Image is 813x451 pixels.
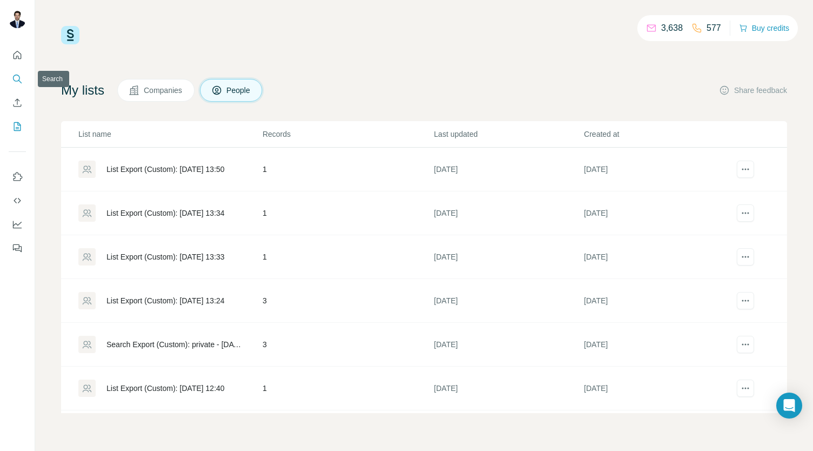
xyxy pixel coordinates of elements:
[263,129,433,140] p: Records
[106,295,224,306] div: List Export (Custom): [DATE] 13:24
[583,191,734,235] td: [DATE]
[106,251,224,262] div: List Export (Custom): [DATE] 13:33
[61,26,79,44] img: Surfe Logo
[9,117,26,136] button: My lists
[737,380,754,397] button: actions
[61,82,104,99] h4: My lists
[144,85,183,96] span: Companies
[584,129,733,140] p: Created at
[737,248,754,266] button: actions
[583,235,734,279] td: [DATE]
[106,164,224,175] div: List Export (Custom): [DATE] 13:50
[434,129,583,140] p: Last updated
[737,292,754,309] button: actions
[9,167,26,187] button: Use Surfe on LinkedIn
[661,22,683,35] p: 3,638
[106,339,244,350] div: Search Export (Custom): private - [DATE] 12:57
[737,336,754,353] button: actions
[434,279,584,323] td: [DATE]
[226,85,251,96] span: People
[262,279,434,323] td: 3
[9,238,26,258] button: Feedback
[776,393,802,419] div: Open Intercom Messenger
[434,235,584,279] td: [DATE]
[9,45,26,65] button: Quick start
[707,22,721,35] p: 577
[737,204,754,222] button: actions
[106,383,224,394] div: List Export (Custom): [DATE] 12:40
[262,367,434,410] td: 1
[9,215,26,234] button: Dashboard
[583,148,734,191] td: [DATE]
[262,148,434,191] td: 1
[78,129,262,140] p: List name
[9,69,26,89] button: Search
[434,323,584,367] td: [DATE]
[583,367,734,410] td: [DATE]
[583,323,734,367] td: [DATE]
[737,161,754,178] button: actions
[106,208,224,218] div: List Export (Custom): [DATE] 13:34
[434,148,584,191] td: [DATE]
[739,21,789,36] button: Buy credits
[434,191,584,235] td: [DATE]
[583,279,734,323] td: [DATE]
[262,235,434,279] td: 1
[9,11,26,28] img: Avatar
[262,191,434,235] td: 1
[434,367,584,410] td: [DATE]
[262,323,434,367] td: 3
[9,93,26,112] button: Enrich CSV
[719,85,787,96] button: Share feedback
[9,191,26,210] button: Use Surfe API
